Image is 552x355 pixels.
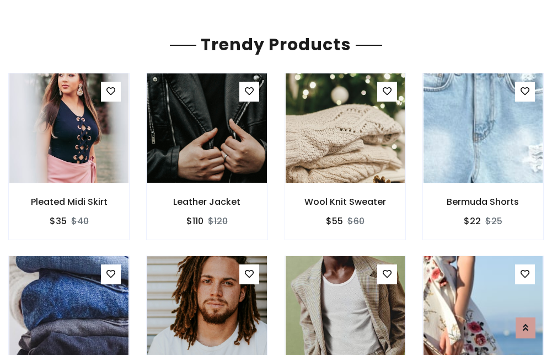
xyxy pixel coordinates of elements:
h6: $55 [326,216,343,226]
del: $40 [71,215,89,227]
h6: Wool Knit Sweater [285,197,405,207]
h6: $110 [186,216,203,226]
span: Trendy Products [196,33,356,56]
del: $25 [485,215,502,227]
del: $60 [347,215,365,227]
h6: Bermuda Shorts [423,197,543,207]
h6: $35 [50,216,67,226]
h6: $22 [464,216,481,226]
h6: Leather Jacket [147,197,267,207]
del: $120 [208,215,228,227]
h6: Pleated Midi Skirt [9,197,129,207]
